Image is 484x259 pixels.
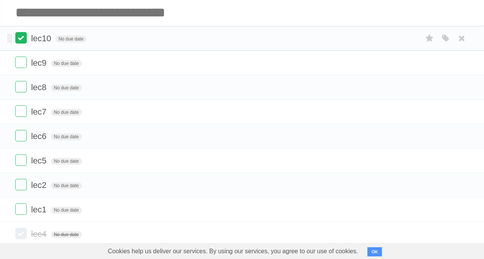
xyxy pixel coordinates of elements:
span: No due date [51,60,82,67]
label: Done [15,105,27,117]
label: Done [15,154,27,166]
span: lec9 [31,58,48,68]
span: Cookies help us deliver our services. By using our services, you agree to our use of cookies. [100,244,366,259]
label: Done [15,203,27,215]
span: lec6 [31,131,48,141]
label: Star task [422,32,437,45]
span: No due date [51,133,82,140]
span: No due date [51,158,82,165]
span: No due date [51,182,82,189]
label: Done [15,32,27,44]
label: Done [15,81,27,92]
span: No due date [55,36,86,42]
label: Done [15,179,27,190]
span: lec4 [31,229,48,239]
span: No due date [51,84,82,91]
span: lec7 [31,107,48,117]
span: lec1 [31,205,48,214]
span: No due date [51,109,82,116]
span: No due date [51,231,82,238]
span: No due date [51,207,82,214]
span: lec10 [31,34,53,43]
label: Done [15,228,27,239]
span: lec2 [31,180,48,190]
span: lec8 [31,83,48,92]
span: lec5 [31,156,48,165]
label: Done [15,130,27,141]
button: OK [367,247,382,256]
label: Done [15,57,27,68]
